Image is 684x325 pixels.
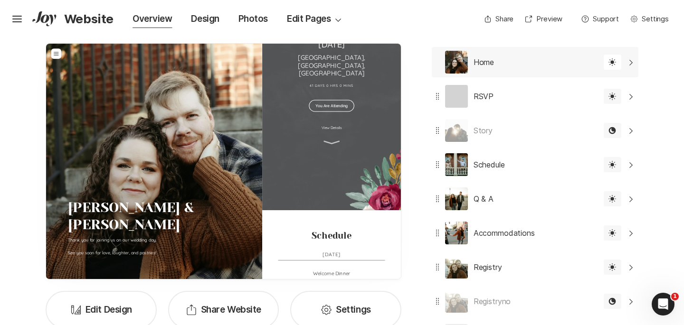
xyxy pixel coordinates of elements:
div: Edit Pages [287,12,344,26]
p: Home [474,56,494,68]
p: Registry [474,261,502,273]
button: Support [576,11,625,27]
a: View Details [531,154,570,194]
p: Website [64,11,114,26]
p: Q & A [474,193,494,204]
p: Schedule [474,159,505,170]
iframe: /travalyn?ctx=adminGuestSitePreview&feature.enableInlineEditing=true&feature.enableloadingstyleap... [46,44,401,280]
button: You Are Attending [507,109,594,131]
div: Overview [133,12,172,26]
p: [GEOGRAPHIC_DATA], [GEOGRAPHIC_DATA], [GEOGRAPHIC_DATA] [457,19,644,65]
p: 41 days 0 hrs 0 mins [457,76,644,86]
p: Accommodations [474,227,535,239]
p: RSVP [474,91,494,102]
p: View Details [531,154,570,171]
iframe: Intercom live chat [652,293,674,316]
button: Share [478,11,519,27]
p: Story [474,125,493,136]
a: Preview [519,11,568,27]
span: 1 [671,293,679,300]
div: Design [191,12,219,26]
a: Settings [625,11,674,27]
div: Photos [238,12,268,26]
p: Registryno [474,296,511,307]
